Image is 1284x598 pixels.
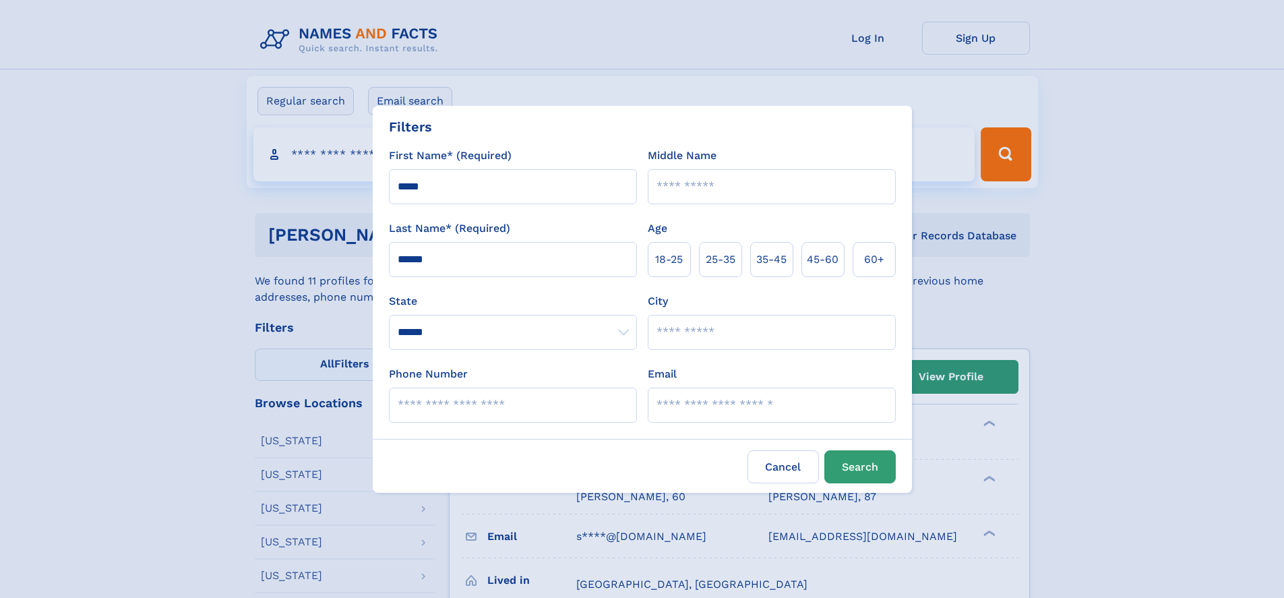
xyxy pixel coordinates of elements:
span: 45‑60 [807,251,838,268]
label: City [648,293,668,309]
label: State [389,293,637,309]
label: Email [648,366,677,382]
div: Filters [389,117,432,137]
label: Age [648,220,667,237]
label: Phone Number [389,366,468,382]
button: Search [824,450,896,483]
span: 60+ [864,251,884,268]
span: 18‑25 [655,251,683,268]
label: Last Name* (Required) [389,220,510,237]
span: 25‑35 [706,251,735,268]
label: Middle Name [648,148,716,164]
label: Cancel [747,450,819,483]
span: 35‑45 [756,251,787,268]
label: First Name* (Required) [389,148,512,164]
